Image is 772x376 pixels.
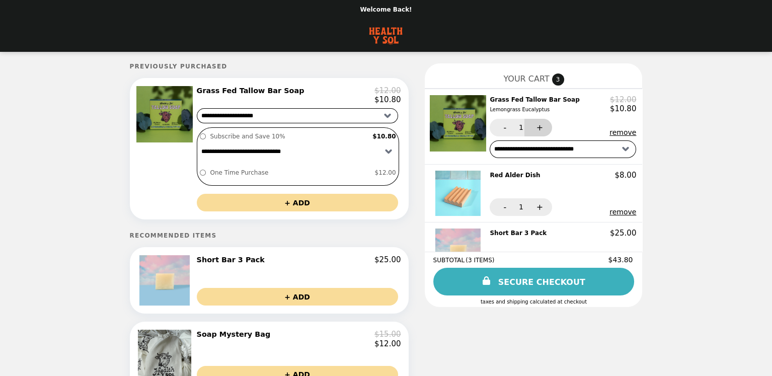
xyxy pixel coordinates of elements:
img: Brand Logo [367,25,405,46]
h2: Short Bar 3 Pack [490,229,551,238]
div: Lemongrass Eucalyptus [490,105,579,114]
span: 3 [552,73,564,86]
span: 1 [519,203,523,211]
select: Select a subscription option [197,142,399,160]
img: Red Alder Dish [435,171,483,216]
button: remove [609,128,636,136]
p: Welcome Back! [360,6,412,13]
button: - [490,119,517,136]
span: 1 [519,123,523,131]
a: SECURE CHECKOUT [433,268,634,295]
p: $25.00 [610,229,637,238]
button: + [524,198,552,216]
label: One Time Purchase [207,167,372,179]
img: Grass Fed Tallow Bar Soap [430,95,489,152]
p: $12.00 [374,339,401,348]
button: + [524,119,552,136]
select: Select a subscription option [490,140,636,158]
label: $10.80 [370,130,398,142]
img: Grass Fed Tallow Bar Soap [136,86,195,142]
p: $12.00 [374,86,401,95]
button: + ADD [197,194,398,211]
h2: Short Bar 3 Pack [197,255,269,264]
span: SUBTOTAL [433,257,466,264]
img: Short Bar 3 Pack [435,229,483,274]
button: + ADD [197,288,398,306]
h2: Grass Fed Tallow Bar Soap [197,86,308,95]
select: Select a product variant [197,108,398,123]
h5: Recommended Items [130,232,409,239]
label: Subscribe and Save 10% [207,130,370,142]
p: $12.00 [610,95,637,104]
div: Taxes and Shipping calculated at checkout [433,299,634,305]
span: $43.80 [608,256,634,264]
h2: Soap Mystery Bag [197,330,275,339]
h2: Red Alder Dish [490,171,544,180]
img: Short Bar 3 Pack [139,255,192,306]
p: $10.80 [610,104,637,113]
label: $12.00 [372,167,399,179]
p: $15.00 [374,330,401,339]
p: $8.00 [614,171,636,180]
h2: Grass Fed Tallow Bar Soap [490,95,583,115]
span: YOUR CART [503,74,549,84]
span: ( 3 ITEMS ) [466,257,494,264]
p: $25.00 [374,255,401,264]
h5: Previously Purchased [130,63,409,70]
p: $10.80 [374,95,401,104]
button: remove [609,208,636,216]
button: - [490,198,517,216]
